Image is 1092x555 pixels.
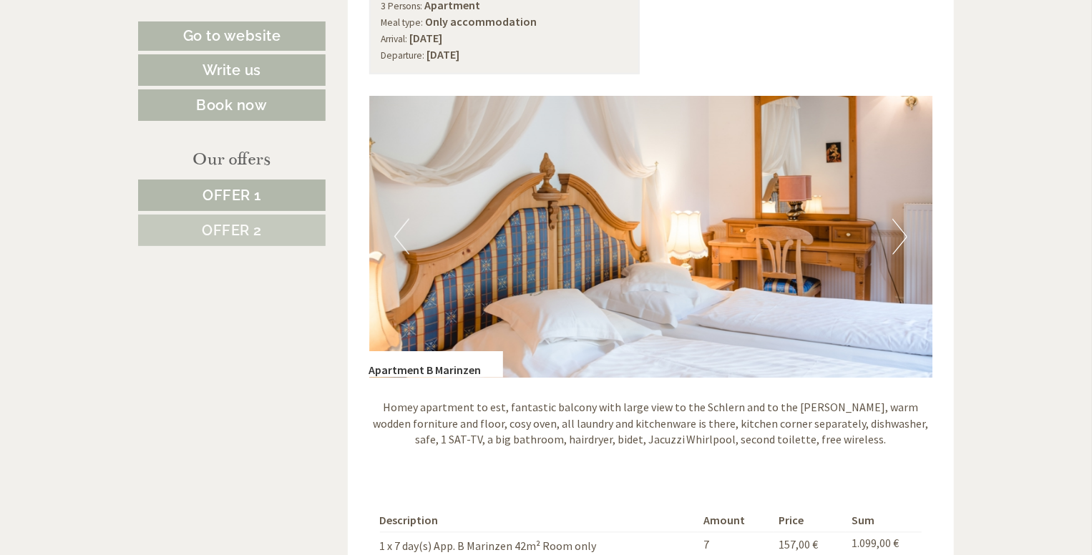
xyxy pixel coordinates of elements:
[394,219,409,255] button: Previous
[369,96,933,378] img: image
[426,14,537,29] b: Only accommodation
[892,219,907,255] button: Next
[846,510,922,532] th: Sum
[202,222,262,239] span: Offer 2
[483,370,564,402] button: Send
[203,187,261,204] span: Offer 1
[698,510,774,532] th: Amount
[369,399,933,448] p: Homey apartment to est, fantastic balcony with large view to the Schlern and to the [PERSON_NAME]...
[369,351,503,378] div: Apartment B Marinzen
[138,21,326,51] a: Go to website
[410,31,443,45] b: [DATE]
[427,47,460,62] b: [DATE]
[11,39,165,82] div: Hello, how can we help you?
[138,54,326,86] a: Write us
[380,510,698,532] th: Description
[381,16,424,29] small: Meal type:
[381,33,408,45] small: Arrival:
[779,538,819,552] span: 157,00 €
[774,510,846,532] th: Price
[138,146,326,172] div: Our offers
[256,11,308,35] div: [DATE]
[21,69,158,79] small: 20:56
[138,89,326,121] a: Book now
[21,41,158,53] div: Natur Residence [GEOGRAPHIC_DATA]
[381,49,425,62] small: Departure:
